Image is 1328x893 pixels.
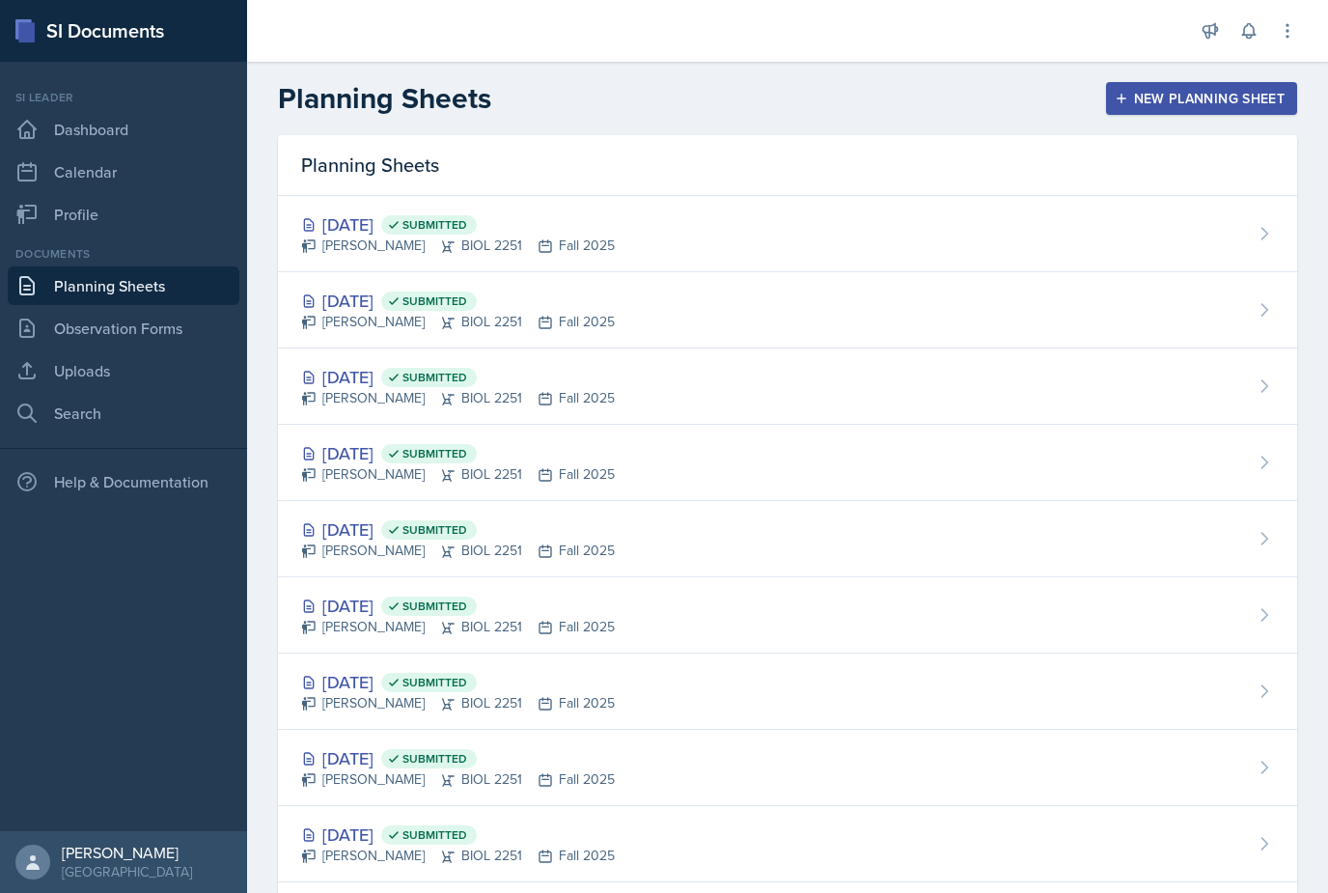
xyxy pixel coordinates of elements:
[1106,82,1297,115] button: New Planning Sheet
[278,501,1297,577] a: [DATE] Submitted [PERSON_NAME]BIOL 2251Fall 2025
[301,669,615,695] div: [DATE]
[301,769,615,790] div: [PERSON_NAME] BIOL 2251 Fall 2025
[402,827,467,843] span: Submitted
[278,730,1297,806] a: [DATE] Submitted [PERSON_NAME]BIOL 2251Fall 2025
[402,599,467,614] span: Submitted
[301,516,615,543] div: [DATE]
[402,675,467,690] span: Submitted
[8,462,239,501] div: Help & Documentation
[278,81,491,116] h2: Planning Sheets
[402,293,467,309] span: Submitted
[8,89,239,106] div: Si leader
[301,464,615,485] div: [PERSON_NAME] BIOL 2251 Fall 2025
[278,196,1297,272] a: [DATE] Submitted [PERSON_NAME]BIOL 2251Fall 2025
[301,846,615,866] div: [PERSON_NAME] BIOL 2251 Fall 2025
[301,236,615,256] div: [PERSON_NAME] BIOL 2251 Fall 2025
[8,266,239,305] a: Planning Sheets
[402,217,467,233] span: Submitted
[1119,91,1285,106] div: New Planning Sheet
[402,370,467,385] span: Submitted
[8,153,239,191] a: Calendar
[402,751,467,767] span: Submitted
[278,806,1297,882] a: [DATE] Submitted [PERSON_NAME]BIOL 2251Fall 2025
[278,577,1297,654] a: [DATE] Submitted [PERSON_NAME]BIOL 2251Fall 2025
[8,110,239,149] a: Dashboard
[62,862,192,881] div: [GEOGRAPHIC_DATA]
[301,211,615,237] div: [DATE]
[278,135,1297,196] div: Planning Sheets
[301,693,615,713] div: [PERSON_NAME] BIOL 2251 Fall 2025
[8,245,239,263] div: Documents
[8,351,239,390] a: Uploads
[301,364,615,390] div: [DATE]
[301,440,615,466] div: [DATE]
[301,288,615,314] div: [DATE]
[301,593,615,619] div: [DATE]
[8,309,239,348] a: Observation Forms
[8,195,239,234] a: Profile
[402,446,467,461] span: Submitted
[278,425,1297,501] a: [DATE] Submitted [PERSON_NAME]BIOL 2251Fall 2025
[301,388,615,408] div: [PERSON_NAME] BIOL 2251 Fall 2025
[278,349,1297,425] a: [DATE] Submitted [PERSON_NAME]BIOL 2251Fall 2025
[278,272,1297,349] a: [DATE] Submitted [PERSON_NAME]BIOL 2251Fall 2025
[62,843,192,862] div: [PERSON_NAME]
[301,541,615,561] div: [PERSON_NAME] BIOL 2251 Fall 2025
[301,312,615,332] div: [PERSON_NAME] BIOL 2251 Fall 2025
[301,822,615,848] div: [DATE]
[278,654,1297,730] a: [DATE] Submitted [PERSON_NAME]BIOL 2251Fall 2025
[301,617,615,637] div: [PERSON_NAME] BIOL 2251 Fall 2025
[402,522,467,538] span: Submitted
[8,394,239,433] a: Search
[301,745,615,771] div: [DATE]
